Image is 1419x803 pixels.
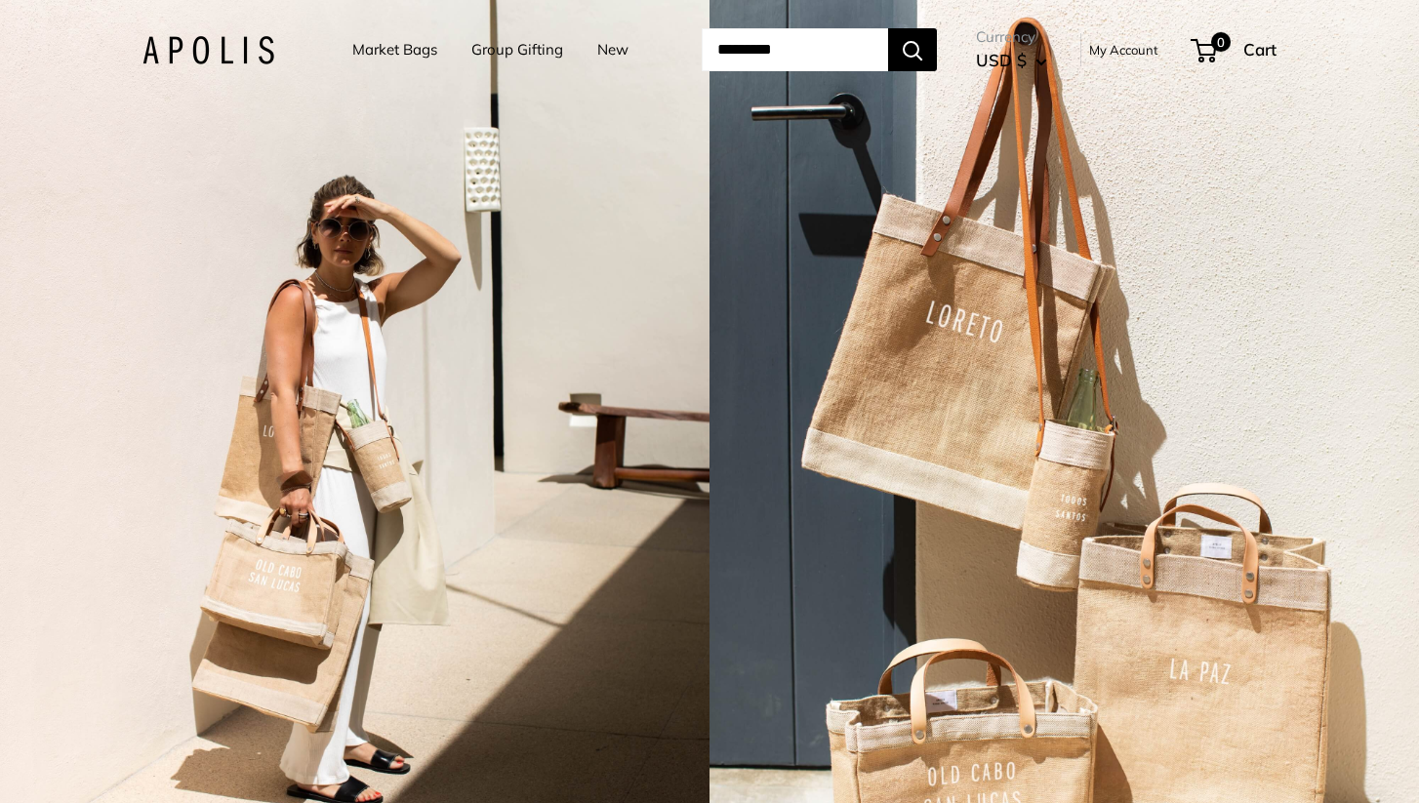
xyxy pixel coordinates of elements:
[142,36,274,64] img: Apolis
[702,28,888,71] input: Search...
[976,50,1027,70] span: USD $
[1193,34,1277,65] a: 0 Cart
[1243,39,1277,60] span: Cart
[1211,32,1231,52] span: 0
[597,36,628,63] a: New
[352,36,437,63] a: Market Bags
[976,45,1047,76] button: USD $
[888,28,937,71] button: Search
[1089,38,1158,61] a: My Account
[471,36,563,63] a: Group Gifting
[976,23,1047,51] span: Currency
